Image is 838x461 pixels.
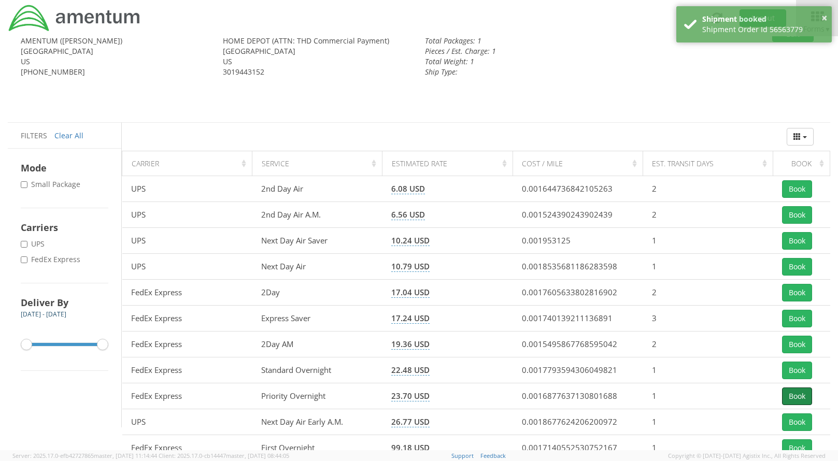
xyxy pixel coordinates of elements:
span: 10.79 USD [391,261,430,272]
div: [GEOGRAPHIC_DATA] [223,46,409,56]
td: 2 [643,280,773,306]
td: UPS [122,176,252,202]
span: 17.04 USD [391,287,430,298]
td: 1 [643,383,773,409]
div: 3019443152 [223,67,409,77]
td: 1 [643,228,773,254]
td: 2Day AM [252,332,382,357]
div: Est. Transit Days [652,159,770,169]
div: US [21,56,207,67]
div: HOME DEPOT (ATTN: THD Commercial Payment) [223,36,409,46]
div: US [223,56,409,67]
td: 1 [643,409,773,435]
span: Server: 2025.17.0-efb42727865 [12,452,157,459]
button: Book [782,180,812,198]
button: Book [782,336,812,353]
div: Service [262,159,379,169]
td: 3 [643,306,773,332]
td: Priority Overnight [252,383,382,409]
span: 17.24 USD [391,313,430,324]
td: UPS [122,228,252,254]
td: 0.0015495867768595042 [513,332,643,357]
button: × [821,11,827,26]
td: 2 [643,332,773,357]
span: 19.36 USD [391,339,430,350]
div: Estimated Rate [392,159,509,169]
span: 6.08 USD [391,183,425,194]
button: Book [782,206,812,224]
input: UPS [21,241,27,248]
label: UPS [21,239,47,249]
td: 0.001953125 [513,228,643,254]
td: Next Day Air [252,254,382,280]
span: 22.48 USD [391,365,430,376]
div: Book [783,159,827,169]
td: Standard Overnight [252,357,382,383]
div: Cost / Mile [522,159,640,169]
span: 23.70 USD [391,391,430,401]
div: Total Packages: 1 [425,36,679,46]
button: Book [782,413,812,431]
td: Next Day Air Saver [252,228,382,254]
h4: Mode [21,162,108,174]
td: 0.001740139211136891 [513,306,643,332]
span: 10.24 USD [391,235,430,246]
div: Shipment Order Id 56563779 [702,24,824,35]
label: Small Package [21,179,82,190]
a: Support [451,452,474,459]
div: Pieces / Est. Charge: 1 [425,46,679,56]
td: FedEx Express [122,306,252,332]
td: Express Saver [252,306,382,332]
td: 2 [643,176,773,202]
button: Book [782,258,812,276]
h4: Carriers [21,221,108,234]
span: Copyright © [DATE]-[DATE] Agistix Inc., All Rights Reserved [668,452,826,460]
button: Book [782,387,812,405]
td: FedEx Express [122,280,252,306]
h4: Deliver By [21,296,108,309]
td: 2nd Day Air A.M. [252,202,382,228]
div: [PHONE_NUMBER] [21,67,207,77]
td: 0.0017793594306049821 [513,357,643,383]
label: FedEx Express [21,254,82,265]
td: UPS [122,202,252,228]
div: Shipment booked [702,14,824,24]
span: 6.56 USD [391,209,425,220]
td: 1 [643,357,773,383]
div: Ship Type: [425,67,679,77]
td: 0.001524390243902439 [513,202,643,228]
a: Clear All [54,131,83,140]
div: [GEOGRAPHIC_DATA] [21,46,207,56]
td: FedEx Express [122,383,252,409]
td: 1 [643,435,773,461]
div: Total Weight: 1 [425,56,679,67]
span: Filters [21,131,47,140]
td: UPS [122,409,252,435]
td: 0.0017605633802816902 [513,280,643,306]
button: Book [782,284,812,301]
button: Columns [787,128,814,146]
img: dyn-intl-logo-049831509241104b2a82.png [8,4,141,33]
span: 26.77 USD [391,416,430,427]
a: Feedback [480,452,506,459]
button: Book [782,232,812,250]
button: Book [782,362,812,379]
td: 2nd Day Air [252,176,382,202]
td: 0.0017140552530752167 [513,435,643,461]
td: 0.001644736842105263 [513,176,643,202]
button: Book [782,439,812,457]
td: FedEx Express [122,435,252,461]
div: AMENTUM ([PERSON_NAME]) [21,36,207,46]
td: 1 [643,254,773,280]
input: FedEx Express [21,256,27,263]
td: First Overnight [252,435,382,461]
td: 2Day [252,280,382,306]
span: master, [DATE] 11:14:44 [94,452,157,459]
td: 0.0016877637130801688 [513,383,643,409]
td: FedEx Express [122,332,252,357]
td: 0.0018677624206200972 [513,409,643,435]
td: 0.0018535681186283598 [513,254,643,280]
td: 2 [643,202,773,228]
span: master, [DATE] 08:44:05 [226,452,289,459]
